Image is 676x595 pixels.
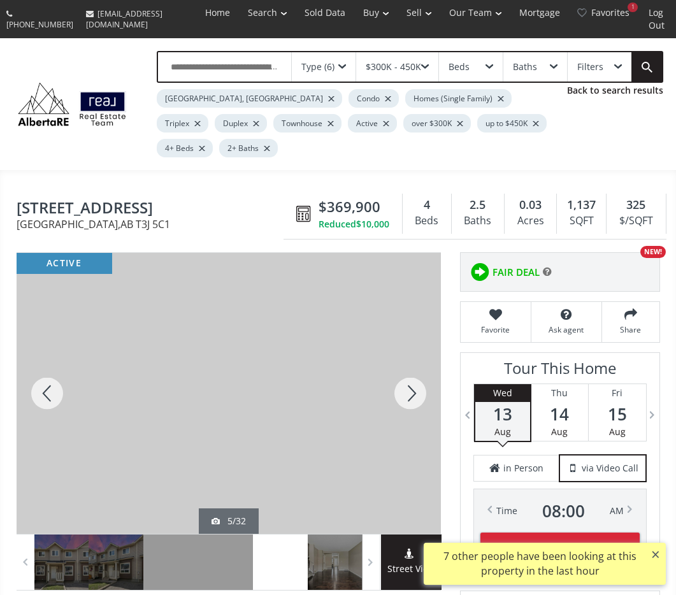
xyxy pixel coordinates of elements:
[430,549,650,578] div: 7 other people have been looking at this property in the last hour
[157,139,213,157] div: 4+ Beds
[17,253,112,274] div: active
[86,8,162,30] span: [EMAIL_ADDRESS][DOMAIN_NAME]
[511,197,550,213] div: 0.03
[511,211,550,231] div: Acres
[582,462,638,475] span: via Video Call
[319,197,380,217] span: $369,900
[477,114,547,133] div: up to $450K
[503,462,543,475] span: in Person
[473,359,647,384] h3: Tour This Home
[403,114,471,133] div: over $300K
[513,62,537,71] div: Baths
[458,197,498,213] div: 2.5
[538,324,595,335] span: Ask agent
[273,114,342,133] div: Townhouse
[17,253,441,534] div: 111 Tarawood Lane NE #1304 Calgary, AB T3J 5C1 - Photo 5 of 32
[531,405,588,423] span: 14
[608,324,653,335] span: Share
[542,502,585,520] span: 08 : 00
[349,89,399,108] div: Condo
[480,533,640,561] button: Schedule Tour
[301,62,334,71] div: Type (6)
[613,211,659,231] div: $/SQFT
[475,405,530,423] span: 13
[640,246,666,258] div: NEW!
[17,219,290,229] span: [GEOGRAPHIC_DATA] , AB T3J 5C1
[645,543,666,566] button: ×
[609,426,626,438] span: Aug
[157,89,342,108] div: [GEOGRAPHIC_DATA], [GEOGRAPHIC_DATA]
[494,426,511,438] span: Aug
[405,89,512,108] div: Homes (Single Family)
[475,384,530,402] div: Wed
[458,211,498,231] div: Baths
[409,211,445,231] div: Beds
[567,197,596,213] span: 1,137
[366,62,421,71] div: $300K - 450K
[409,197,445,213] div: 4
[6,19,73,30] span: [PHONE_NUMBER]
[628,3,638,12] div: 1
[348,114,397,133] div: Active
[531,384,588,402] div: Thu
[215,114,267,133] div: Duplex
[212,515,246,527] div: 5/32
[551,426,568,438] span: Aug
[496,502,624,520] div: Time AM
[589,384,646,402] div: Fri
[589,405,646,423] span: 15
[563,211,600,231] div: SQFT
[319,218,389,231] div: Reduced
[219,139,278,157] div: 2+ Baths
[467,324,524,335] span: Favorite
[13,80,131,129] img: Logo
[613,197,659,213] div: 325
[17,199,290,219] span: 111 Tarawood Lane NE #1304
[356,218,389,231] span: $10,000
[157,114,208,133] div: Triplex
[381,562,442,577] span: Street View
[449,62,470,71] div: Beds
[493,266,540,279] span: FAIR DEAL
[80,2,194,36] a: [EMAIL_ADDRESS][DOMAIN_NAME]
[467,259,493,285] img: rating icon
[577,62,603,71] div: Filters
[567,84,663,97] a: Back to search results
